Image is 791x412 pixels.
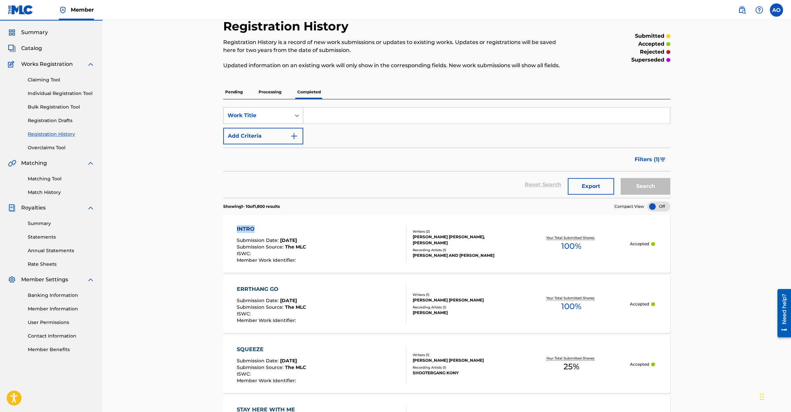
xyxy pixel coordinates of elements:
[223,204,280,209] p: Showing 1 - 10 of 1,800 results
[413,248,513,252] div: Recording Artists ( 1 )
[546,356,596,361] p: Your Total Submitted Shares:
[28,247,95,254] a: Annual Statements
[630,241,649,247] p: Accepted
[8,44,16,52] img: Catalog
[228,112,287,119] div: Work Title
[8,44,42,52] a: CatalogCatalog
[223,107,670,198] form: Search Form
[413,310,513,316] div: [PERSON_NAME]
[285,244,306,250] span: The MLC
[413,357,513,363] div: [PERSON_NAME] [PERSON_NAME]
[631,151,670,168] button: Filters (1)
[223,19,352,34] h2: Registration History
[237,304,285,310] span: Submission Source :
[8,204,16,212] img: Royalties
[28,90,95,97] a: Individual Registration Tool
[28,175,95,182] a: Matching Tool
[413,292,513,297] div: Writers ( 1 )
[223,335,670,393] a: SQUEEZESubmission Date:[DATE]Submission Source:The MLCISWC:Member Work Identifier:Writers (1)[PER...
[772,286,791,341] iframe: Resource Center
[223,85,245,99] p: Pending
[223,38,567,54] p: Registration History is a record of new work submissions or updates to existing works. Updates or...
[285,304,306,310] span: The MLC
[563,361,579,373] span: 25 %
[87,60,95,68] img: expand
[21,44,42,52] span: Catalog
[28,76,95,83] a: Claiming Tool
[755,6,763,14] img: help
[638,40,664,48] p: accepted
[237,298,280,303] span: Submission Date :
[28,292,95,299] a: Banking Information
[237,311,252,317] span: ISWC :
[640,48,664,56] p: rejected
[28,104,95,111] a: Bulk Registration Tool
[8,28,48,36] a: SummarySummary
[735,3,749,17] a: Public Search
[8,28,16,36] img: Summary
[21,276,68,284] span: Member Settings
[87,276,95,284] img: expand
[257,85,283,99] p: Processing
[635,156,660,163] span: Filters ( 1 )
[631,56,664,64] p: superseded
[280,298,297,303] span: [DATE]
[28,319,95,326] a: User Permissions
[413,229,513,234] div: Writers ( 2 )
[561,300,581,312] span: 100 %
[753,3,766,17] div: Help
[630,301,649,307] p: Accepted
[614,204,644,209] span: Compact View
[28,261,95,268] a: Rate Sheets
[8,276,16,284] img: Member Settings
[237,237,280,243] span: Submission Date :
[758,380,791,412] iframe: Chat Widget
[546,296,596,300] p: Your Total Submitted Shares:
[413,252,513,258] div: [PERSON_NAME] AND [PERSON_NAME]
[237,345,306,353] div: SQUEEZE
[28,333,95,340] a: Contact Information
[237,285,306,293] div: ERRTHANG GO
[87,204,95,212] img: expand
[237,317,298,323] span: Member Work Identifier :
[290,132,298,140] img: 9d2ae6d4665cec9f34b9.svg
[413,297,513,303] div: [PERSON_NAME] [PERSON_NAME]
[28,144,95,151] a: Overclaims Tool
[223,128,303,144] button: Add Criteria
[760,387,764,407] div: Drag
[635,32,664,40] p: submitted
[237,225,306,233] div: INTRO
[21,60,73,68] span: Works Registration
[546,235,596,240] p: Your Total Submitted Shares:
[28,117,95,124] a: Registration Drafts
[770,3,783,17] div: User Menu
[568,178,614,195] button: Export
[413,370,513,376] div: SHOOTERGANG KONY
[413,234,513,246] div: [PERSON_NAME] [PERSON_NAME], [PERSON_NAME]
[413,305,513,310] div: Recording Artists ( 1 )
[223,275,670,333] a: ERRTHANG GOSubmission Date:[DATE]Submission Source:The MLCISWC:Member Work Identifier:Writers (1)...
[237,378,298,384] span: Member Work Identifier :
[28,131,95,138] a: Registration History
[28,234,95,241] a: Statements
[8,159,16,167] img: Matching
[28,305,95,312] a: Member Information
[285,364,306,370] span: The MLC
[280,237,297,243] span: [DATE]
[21,204,46,212] span: Royalties
[280,358,297,364] span: [DATE]
[87,159,95,167] img: expand
[21,28,48,36] span: Summary
[8,60,17,68] img: Works Registration
[59,6,67,14] img: Top Rightsholder
[413,352,513,357] div: Writers ( 1 )
[8,5,33,15] img: MLC Logo
[630,361,649,367] p: Accepted
[21,159,47,167] span: Matching
[223,215,670,273] a: INTROSubmission Date:[DATE]Submission Source:The MLCISWC:Member Work Identifier:Writers (2)[PERSO...
[237,358,280,364] span: Submission Date :
[28,189,95,196] a: Match History
[237,251,252,256] span: ISWC :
